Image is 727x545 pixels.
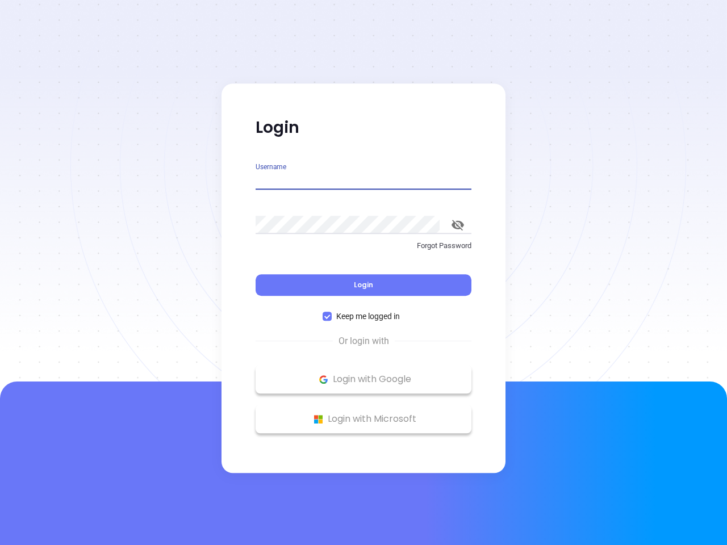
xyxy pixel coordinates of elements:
[444,211,471,238] button: toggle password visibility
[256,274,471,296] button: Login
[316,372,331,387] img: Google Logo
[261,410,466,427] p: Login with Microsoft
[256,163,286,170] label: Username
[256,405,471,433] button: Microsoft Logo Login with Microsoft
[261,371,466,388] p: Login with Google
[333,334,395,348] span: Or login with
[256,365,471,393] button: Google Logo Login with Google
[256,118,471,138] p: Login
[354,280,373,290] span: Login
[332,310,404,322] span: Keep me logged in
[256,240,471,251] p: Forgot Password
[256,240,471,261] a: Forgot Password
[311,412,325,426] img: Microsoft Logo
